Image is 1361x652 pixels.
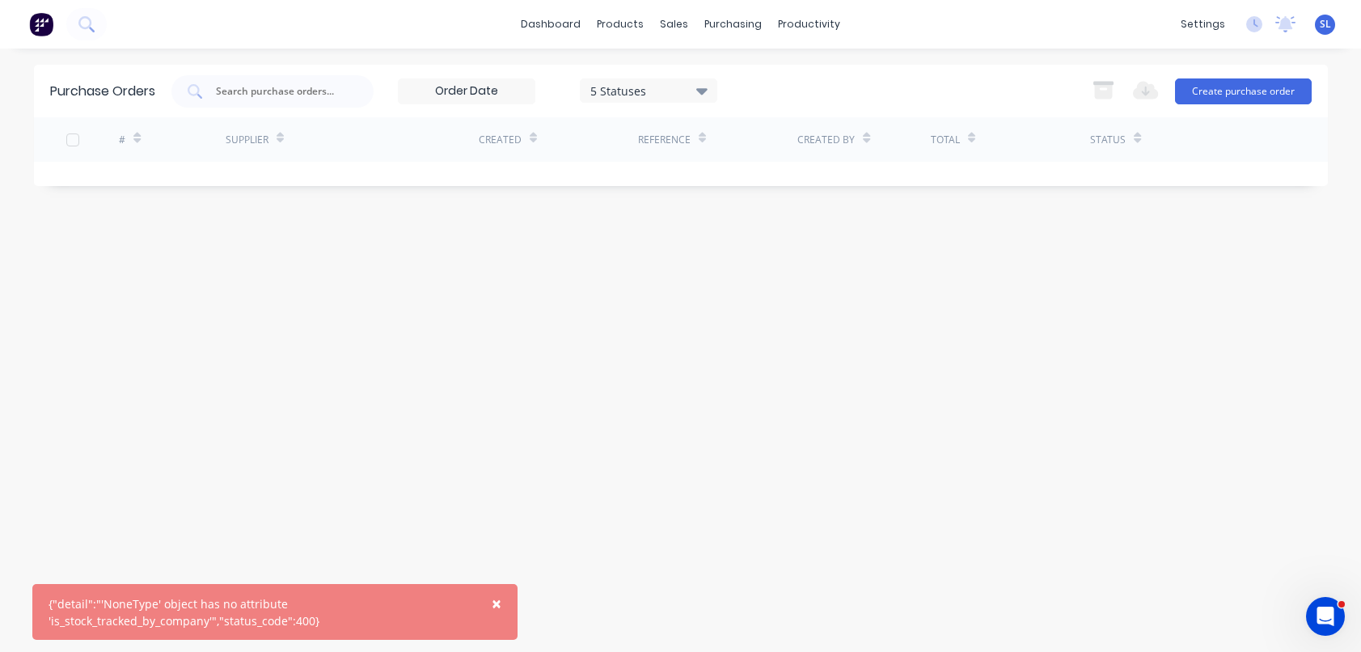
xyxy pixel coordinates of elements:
button: Close [476,584,518,623]
iframe: Intercom live chat [1306,597,1345,636]
div: {"detail":"'NoneType' object has no attribute 'is_stock_tracked_by_company'","status_code":400} [49,595,468,629]
div: Created By [797,133,855,147]
div: sales [652,12,696,36]
div: Purchase Orders [50,82,155,101]
div: Status [1090,133,1126,147]
span: SL [1320,17,1331,32]
div: 5 Statuses [590,82,706,99]
input: Order Date [399,79,535,104]
div: Created [479,133,522,147]
button: Create purchase order [1175,78,1312,104]
div: Reference [638,133,691,147]
img: Factory [29,12,53,36]
div: purchasing [696,12,770,36]
div: productivity [770,12,848,36]
input: Search purchase orders... [214,83,349,99]
a: dashboard [513,12,589,36]
div: products [589,12,652,36]
div: Supplier [226,133,268,147]
div: settings [1173,12,1233,36]
div: Total [931,133,960,147]
div: # [119,133,125,147]
span: × [492,592,501,615]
